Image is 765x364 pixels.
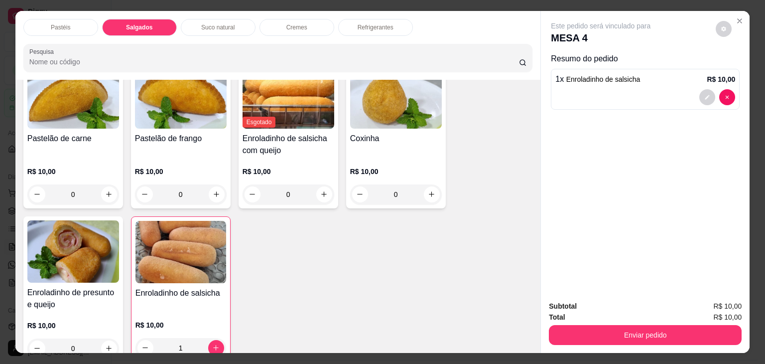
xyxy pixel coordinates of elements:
p: MESA 4 [551,31,650,45]
strong: Subtotal [549,302,577,310]
p: R$ 10,00 [135,167,227,177]
p: Suco natural [201,23,235,31]
button: increase-product-quantity [316,186,332,202]
span: R$ 10,00 [713,312,742,323]
button: decrease-product-quantity [716,21,732,37]
h4: Enroladinho de salsicha com queijo [243,133,334,157]
p: 1 x [555,73,640,85]
button: increase-product-quantity [209,186,225,202]
p: Este pedido será vinculado para [551,21,650,31]
input: Pesquisa [29,57,519,67]
button: Enviar pedido [549,325,742,345]
img: product-image [27,220,119,283]
strong: Total [549,313,565,321]
img: product-image [27,66,119,129]
span: Esgotado [243,117,276,128]
button: increase-product-quantity [208,340,224,356]
h4: Enroladinho de salsicha [135,287,226,299]
p: Pastéis [51,23,70,31]
p: R$ 10,00 [350,167,442,177]
button: decrease-product-quantity [137,340,153,356]
h4: Coxinha [350,133,442,145]
button: decrease-product-quantity [245,186,260,202]
button: decrease-product-quantity [29,341,45,357]
h4: Pastelão de carne [27,133,119,145]
p: R$ 10,00 [27,321,119,331]
img: product-image [135,66,227,129]
button: Close [732,13,748,29]
img: product-image [243,66,334,129]
p: Cremes [286,23,307,31]
span: Enroladinho de salsicha [566,75,640,83]
button: decrease-product-quantity [719,89,735,105]
p: Refrigerantes [358,23,393,31]
button: increase-product-quantity [424,186,440,202]
img: product-image [350,66,442,129]
label: Pesquisa [29,47,57,56]
button: increase-product-quantity [101,186,117,202]
p: R$ 10,00 [707,74,735,84]
p: R$ 10,00 [243,167,334,177]
p: R$ 10,00 [27,167,119,177]
p: Resumo do pedido [551,53,740,65]
p: Salgados [126,23,152,31]
button: decrease-product-quantity [137,186,153,202]
button: decrease-product-quantity [29,186,45,202]
p: R$ 10,00 [135,320,226,330]
button: decrease-product-quantity [699,89,715,105]
h4: Pastelão de frango [135,133,227,145]
span: R$ 10,00 [713,301,742,312]
button: increase-product-quantity [101,341,117,357]
h4: Enroladinho de presunto e queijo [27,287,119,311]
img: product-image [135,221,226,283]
button: decrease-product-quantity [352,186,368,202]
